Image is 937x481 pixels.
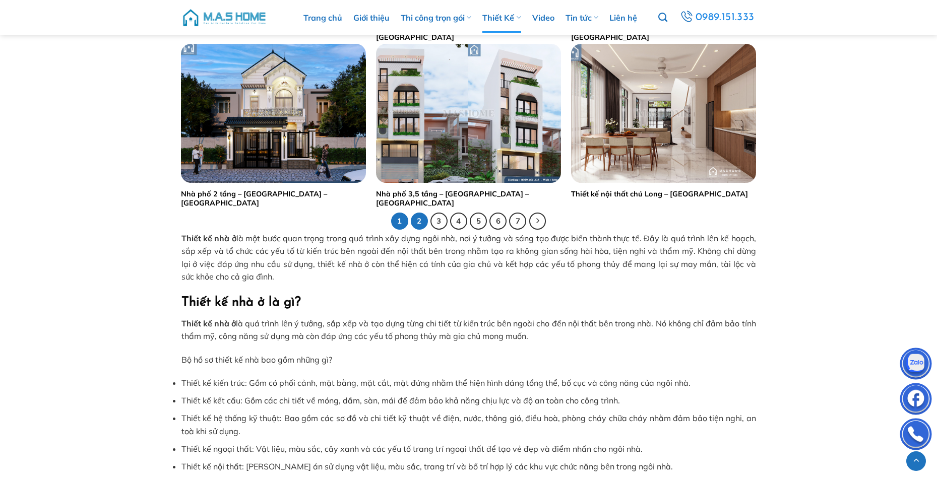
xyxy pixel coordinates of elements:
[658,7,667,28] a: Tìm kiếm
[353,3,390,33] a: Giới thiệu
[470,213,487,230] a: 5
[303,3,342,33] a: Trang chủ
[181,44,366,182] img: Thiết kế nhà phố anh Lợi - Thạch Thất | MasHome
[181,3,267,33] img: M.A.S HOME – Tổng Thầu Thiết Kế Và Xây Nhà Trọn Gói
[532,3,554,33] a: Video
[181,318,236,328] strong: Thiết kế nhà ở
[571,44,756,182] img: Thiết kế nội thất chú Long - Đông Mỹ | MasHome
[401,3,471,33] a: Thi công trọn gói
[566,3,598,33] a: Tin tức
[482,3,521,33] a: Thiết Kế
[509,213,526,230] a: 7
[376,44,561,182] img: Thiết kế nhà phố anh Minh - Thường Tín | MasHome
[181,189,366,208] a: Nhà phố 2 tầng – [GEOGRAPHIC_DATA] – [GEOGRAPHIC_DATA]
[181,354,756,367] p: Bộ hồ sơ thiết kế nhà bao gồm những gì?
[609,3,637,33] a: Liên hệ
[181,296,301,309] strong: Thiết kế nhà ở là gì?
[901,421,931,451] img: Phone
[181,232,756,284] p: là một bước quan trọng trong quá trình xây dựng ngôi nhà, nơi ý tưởng và sáng tạo được biến thành...
[391,213,408,230] span: 1
[571,189,748,199] a: Thiết kế nội thất chú Long – [GEOGRAPHIC_DATA]
[430,213,448,230] a: 3
[181,443,756,456] li: Thiết kế ngoại thất: Vật liệu, màu sắc, cây xanh và các yếu tố trang trí ngoại thất để tạo vẻ đẹp...
[489,213,507,230] a: 6
[181,460,756,473] li: Thiết kế nội thất: [PERSON_NAME] án sử dụng vật liệu, màu sắc, trang trí và bố trí hợp lý các khu...
[181,317,756,343] p: là quá trình lên ý tưởng, sắp xếp và tạo dựng từng chi tiết từ kiến trúc bên ngoài cho đến nội th...
[901,385,931,416] img: Facebook
[901,350,931,380] img: Zalo
[376,189,561,208] a: Nhà phố 3,5 tầng – [GEOGRAPHIC_DATA] – [GEOGRAPHIC_DATA]
[181,233,236,243] strong: Thiết kế nhà ở
[181,394,756,407] li: Thiết kế kết cấu: Gồm các chi tiết về móng, dầm, sàn, mái để đảm bảo khả năng chịu lực và độ an t...
[411,213,428,230] a: 2
[450,213,467,230] a: 4
[181,377,756,390] li: Thiết kế kiến trúc: Gồm có phối cảnh, mặt bằng, mặt cắt, mặt đứng nhằm thể hiện hình dáng tổng th...
[694,9,757,27] span: 0989.151.333
[181,412,756,438] li: Thiết kế hệ thống kỹ thuật: Bao gồm các sơ đồ và chi tiết kỹ thuật về điện, nước, thông gió, điều...
[906,451,926,471] a: Lên đầu trang
[676,8,758,27] a: 0989.151.333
